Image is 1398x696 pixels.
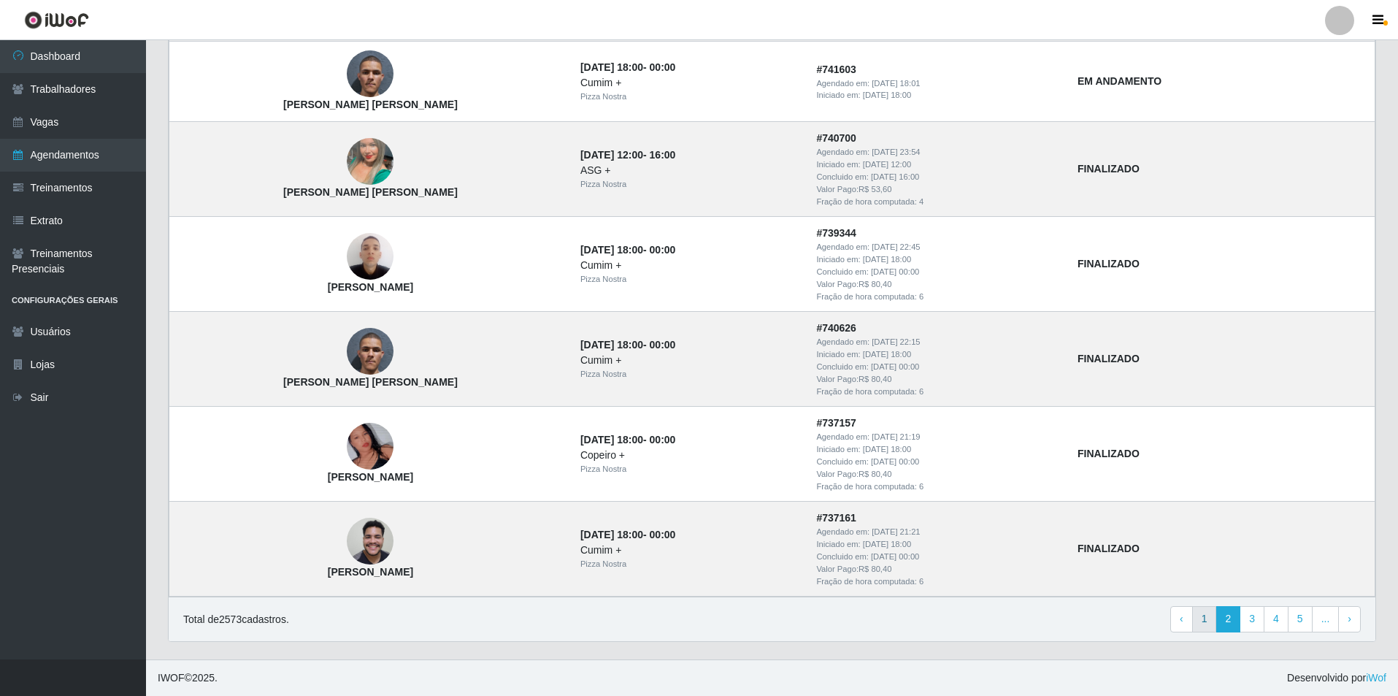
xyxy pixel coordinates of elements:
div: Fração de hora computada: 4 [816,196,1060,208]
img: Higor Henrique Farias [347,510,393,573]
a: 1 [1192,606,1217,632]
div: Concluido em: [816,361,1060,373]
time: [DATE] 21:19 [872,432,920,441]
div: Valor Pago: R$ 53,60 [816,183,1060,196]
div: Iniciado em: [816,538,1060,551]
div: Fração de hora computada: 6 [816,481,1060,493]
strong: # 737161 [816,512,856,524]
div: Agendado em: [816,77,1060,90]
time: 00:00 [650,434,676,445]
strong: - [580,244,675,256]
strong: # 740700 [816,132,856,144]
strong: [PERSON_NAME] [328,281,413,293]
a: 4 [1264,606,1288,632]
div: Iniciado em: [816,253,1060,266]
div: Copeiro + [580,448,799,463]
strong: FINALIZADO [1078,543,1140,554]
a: 3 [1240,606,1264,632]
div: Cumim + [580,353,799,368]
strong: FINALIZADO [1078,353,1140,364]
time: [DATE] 00:00 [871,362,919,371]
span: Desenvolvido por [1287,670,1386,686]
div: Pizza Nostra [580,558,799,570]
div: Valor Pago: R$ 80,40 [816,468,1060,481]
img: Luciene Lima Da Silva [347,120,393,203]
time: 16:00 [650,149,676,161]
div: Valor Pago: R$ 80,40 [816,373,1060,386]
time: [DATE] 22:15 [872,337,920,346]
strong: - [580,529,675,540]
time: [DATE] 18:00 [580,244,643,256]
div: Fração de hora computada: 6 [816,291,1060,303]
a: iWof [1366,672,1386,684]
time: [DATE] 18:00 [580,339,643,351]
div: Iniciado em: [816,158,1060,171]
strong: - [580,339,675,351]
time: [DATE] 18:00 [863,91,911,99]
strong: - [580,61,675,73]
div: Iniciado em: [816,443,1060,456]
img: CoreUI Logo [24,11,89,29]
span: › [1348,613,1351,624]
div: Valor Pago: R$ 80,40 [816,563,1060,575]
div: Agendado em: [816,336,1060,348]
strong: [PERSON_NAME] [PERSON_NAME] [283,376,458,388]
div: Iniciado em: [816,348,1060,361]
time: [DATE] 22:45 [872,242,920,251]
time: [DATE] 00:00 [871,552,919,561]
strong: # 741603 [816,64,856,75]
img: Izabele Juliene Santos [347,405,393,488]
time: [DATE] 18:00 [580,434,643,445]
time: [DATE] 00:00 [871,457,919,466]
a: 2 [1215,606,1240,632]
div: Cumim + [580,543,799,558]
div: Pizza Nostra [580,368,799,380]
span: ‹ [1180,613,1183,624]
div: ASG + [580,163,799,178]
time: 00:00 [650,244,676,256]
strong: - [580,149,675,161]
time: [DATE] 18:00 [863,445,911,454]
img: BRUNO MARCELINO NOBREGA DE ALCANTARA [347,33,393,116]
strong: [PERSON_NAME] [328,566,413,578]
div: Agendado em: [816,431,1060,443]
time: 00:00 [650,339,676,351]
strong: # 740626 [816,322,856,334]
time: [DATE] 18:01 [872,79,920,88]
strong: FINALIZADO [1078,448,1140,459]
div: Iniciado em: [816,89,1060,102]
strong: FINALIZADO [1078,258,1140,269]
div: Agendado em: [816,241,1060,253]
time: 00:00 [650,61,676,73]
div: Concluido em: [816,171,1060,183]
a: ... [1312,606,1340,632]
div: Cumim + [580,75,799,91]
time: [DATE] 18:00 [863,540,911,548]
strong: - [580,434,675,445]
strong: # 739344 [816,227,856,239]
span: IWOF [158,672,185,684]
div: Pizza Nostra [580,273,799,286]
strong: EM ANDAMENTO [1078,75,1161,87]
strong: FINALIZADO [1078,163,1140,175]
div: Concluido em: [816,456,1060,468]
time: [DATE] 23:54 [872,148,920,156]
time: [DATE] 21:21 [872,527,920,536]
img: BRUNO MARCELINO NOBREGA DE ALCANTARA [347,310,393,393]
time: 00:00 [650,529,676,540]
div: Agendado em: [816,146,1060,158]
div: Agendado em: [816,526,1060,538]
a: Next [1338,606,1361,632]
strong: # 737157 [816,417,856,429]
time: [DATE] 18:00 [863,255,911,264]
strong: [PERSON_NAME] [PERSON_NAME] [283,186,458,198]
time: [DATE] 12:00 [580,149,643,161]
strong: [PERSON_NAME] [328,471,413,483]
a: 5 [1288,606,1313,632]
time: [DATE] 00:00 [871,267,919,276]
div: Pizza Nostra [580,91,799,103]
strong: [PERSON_NAME] [PERSON_NAME] [283,99,458,110]
nav: pagination [1170,606,1361,632]
a: Previous [1170,606,1193,632]
time: [DATE] 12:00 [863,160,911,169]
